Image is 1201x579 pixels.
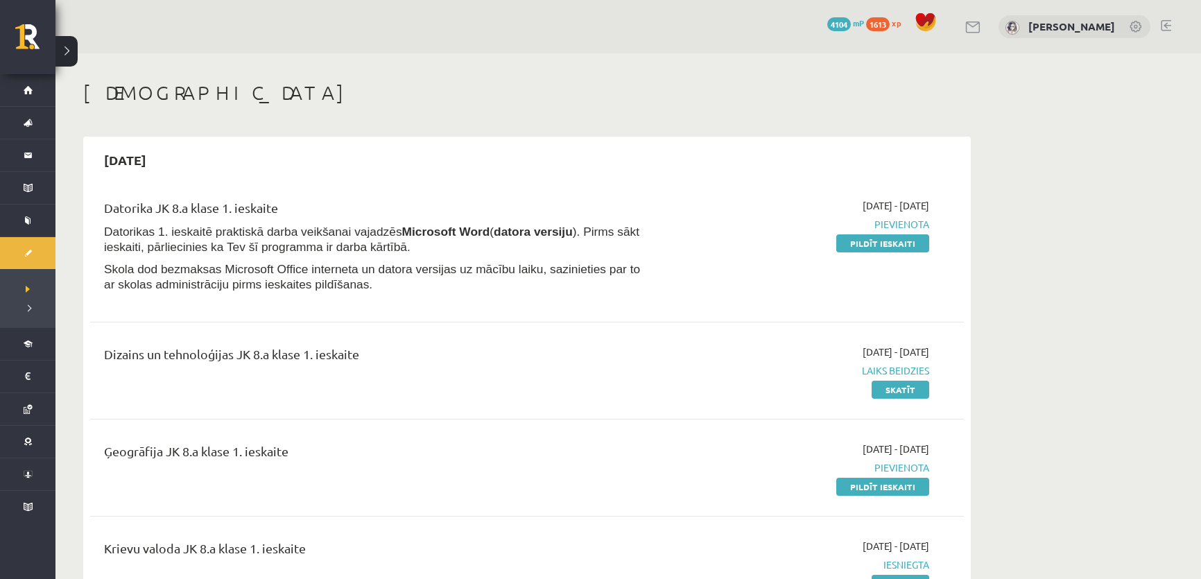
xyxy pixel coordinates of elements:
[866,17,908,28] a: 1613 xp
[104,345,647,370] div: Dizains un tehnoloģijas JK 8.a klase 1. ieskaite
[668,460,929,475] span: Pievienota
[90,144,160,176] h2: [DATE]
[104,262,640,291] span: Skola dod bezmaksas Microsoft Office interneta un datora versijas uz mācību laiku, sazinieties pa...
[863,198,929,213] span: [DATE] - [DATE]
[863,539,929,553] span: [DATE] - [DATE]
[863,442,929,456] span: [DATE] - [DATE]
[872,381,929,399] a: Skatīt
[827,17,851,31] span: 4104
[104,539,647,564] div: Krievu valoda JK 8.a klase 1. ieskaite
[402,225,490,239] b: Microsoft Word
[836,478,929,496] a: Pildīt ieskaiti
[1005,21,1019,35] img: Ketrija Kuguliņa
[863,345,929,359] span: [DATE] - [DATE]
[1028,19,1115,33] a: [PERSON_NAME]
[668,217,929,232] span: Pievienota
[836,234,929,252] a: Pildīt ieskaiti
[104,225,639,254] span: Datorikas 1. ieskaitē praktiskā darba veikšanai vajadzēs ( ). Pirms sākt ieskaiti, pārliecinies k...
[853,17,864,28] span: mP
[104,198,647,224] div: Datorika JK 8.a klase 1. ieskaite
[494,225,573,239] b: datora versiju
[15,24,55,59] a: Rīgas 1. Tālmācības vidusskola
[668,558,929,572] span: Iesniegta
[668,363,929,378] span: Laiks beidzies
[83,81,971,105] h1: [DEMOGRAPHIC_DATA]
[827,17,864,28] a: 4104 mP
[104,442,647,467] div: Ģeogrāfija JK 8.a klase 1. ieskaite
[892,17,901,28] span: xp
[866,17,890,31] span: 1613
